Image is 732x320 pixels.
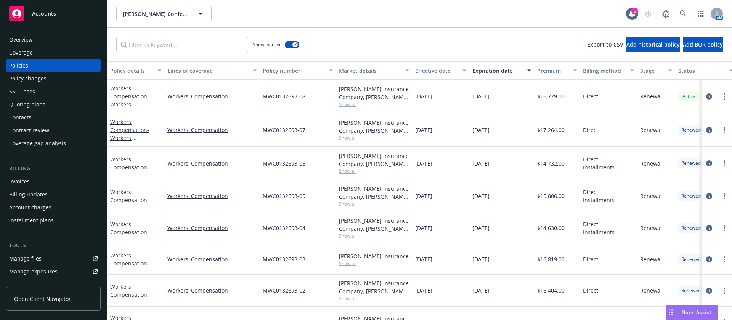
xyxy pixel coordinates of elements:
input: Filter by keyword... [116,37,248,52]
button: [PERSON_NAME] Confections LLC [116,6,212,21]
span: Open Client Navigator [14,295,71,303]
a: Report a Bug [658,6,673,21]
span: [DATE] [415,126,432,134]
span: [DATE] [472,192,490,200]
span: Show all [339,168,409,174]
div: Contacts [9,111,31,124]
div: Premium [537,67,568,75]
a: circleInformation [705,125,714,135]
span: $15,806.00 [537,192,565,200]
div: Policy number [263,67,324,75]
a: more [720,125,729,135]
a: Overview [6,34,101,46]
span: [DATE] [415,286,432,294]
span: Direct [583,255,598,263]
span: Renewal [640,224,662,232]
span: Renewal [640,92,662,100]
span: Renewed [681,160,701,167]
span: MWC0132693-08 [263,92,305,100]
span: $14,630.00 [537,224,565,232]
div: [PERSON_NAME] Insurance Company, [PERSON_NAME] Insurance [339,85,409,101]
a: more [720,286,729,295]
span: Direct - Installments [583,188,634,204]
div: [PERSON_NAME] Insurance Company, [PERSON_NAME] Insurance [339,119,409,135]
div: Quoting plans [9,98,45,111]
a: Invoices [6,175,101,188]
div: [PERSON_NAME] Insurance Company, [PERSON_NAME] Insurance [339,152,409,168]
span: [DATE] [472,255,490,263]
a: Workers' Compensation [167,192,257,200]
a: Account charges [6,201,101,214]
div: Status [678,67,725,75]
div: Manage files [9,252,42,265]
span: Export to CSV [587,41,623,48]
div: [PERSON_NAME] Insurance [339,252,409,260]
div: Effective date [415,67,458,75]
button: Add BOR policy [683,37,723,52]
button: Export to CSV [587,37,623,52]
a: SSC Cases [6,85,101,98]
a: Workers' Compensation [167,92,257,100]
span: [DATE] [415,192,432,200]
div: Billing method [583,67,626,75]
span: [DATE] [472,224,490,232]
button: Stage [637,61,675,80]
button: Market details [336,61,412,80]
span: Add historical policy [626,41,680,48]
a: more [720,191,729,201]
a: Policy changes [6,72,101,85]
div: Manage exposures [9,265,58,278]
a: circleInformation [705,224,714,233]
a: more [720,255,729,264]
span: MWC0132693-06 [263,159,305,167]
span: Show all [339,101,409,108]
span: Renewal [640,192,662,200]
span: Renewed [681,225,701,232]
a: Workers' Compensation [167,224,257,232]
span: Renewal [640,255,662,263]
div: Billing updates [9,188,48,201]
a: Manage exposures [6,265,101,278]
span: Show all [339,201,409,207]
span: [DATE] [415,159,432,167]
a: Workers' Compensation [110,252,147,267]
a: Switch app [693,6,708,21]
span: $17,264.00 [537,126,565,134]
span: Show all [339,260,409,267]
button: Expiration date [469,61,534,80]
a: Quoting plans [6,98,101,111]
span: Renewal [640,126,662,134]
a: Coverage [6,47,101,59]
div: Installment plans [9,214,54,227]
span: $16,729.00 [537,92,565,100]
span: Show all [339,295,409,302]
span: [DATE] [415,255,432,263]
a: Workers' Compensation [167,255,257,263]
div: Expiration date [472,67,523,75]
div: Stage [640,67,664,75]
div: [PERSON_NAME] Insurance Company, [PERSON_NAME] Insurance [339,279,409,295]
div: Drag to move [666,305,676,320]
span: [DATE] [472,92,490,100]
a: Start snowing [640,6,656,21]
span: Direct - Installments [583,220,634,236]
button: Lines of coverage [164,61,260,80]
div: Billing [6,165,101,172]
div: Policy changes [9,72,47,85]
a: more [720,92,729,101]
div: Invoices [9,175,30,188]
a: Workers' Compensation [110,156,147,171]
a: Installment plans [6,214,101,227]
div: Tools [6,242,101,249]
span: Direct [583,126,598,134]
button: Premium [534,61,580,80]
span: Direct - Installments [583,155,634,171]
span: MWC0132693-07 [263,126,305,134]
div: Manage certificates [9,278,59,291]
span: Add BOR policy [683,41,723,48]
div: [PERSON_NAME] Insurance Company, [PERSON_NAME] Insurance [339,185,409,201]
span: [DATE] [472,126,490,134]
a: Manage files [6,252,101,265]
button: Nova Assist [666,305,718,320]
span: Renewal [640,286,662,294]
